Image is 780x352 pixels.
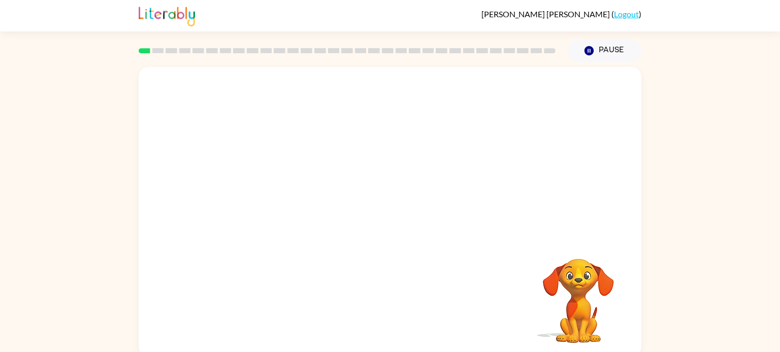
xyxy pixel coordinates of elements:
[568,39,641,62] button: Pause
[481,9,611,19] span: [PERSON_NAME] [PERSON_NAME]
[528,243,629,344] video: Your browser must support playing .mp4 files to use Literably. Please try using another browser.
[139,4,195,26] img: Literably
[481,9,641,19] div: ( )
[614,9,639,19] a: Logout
